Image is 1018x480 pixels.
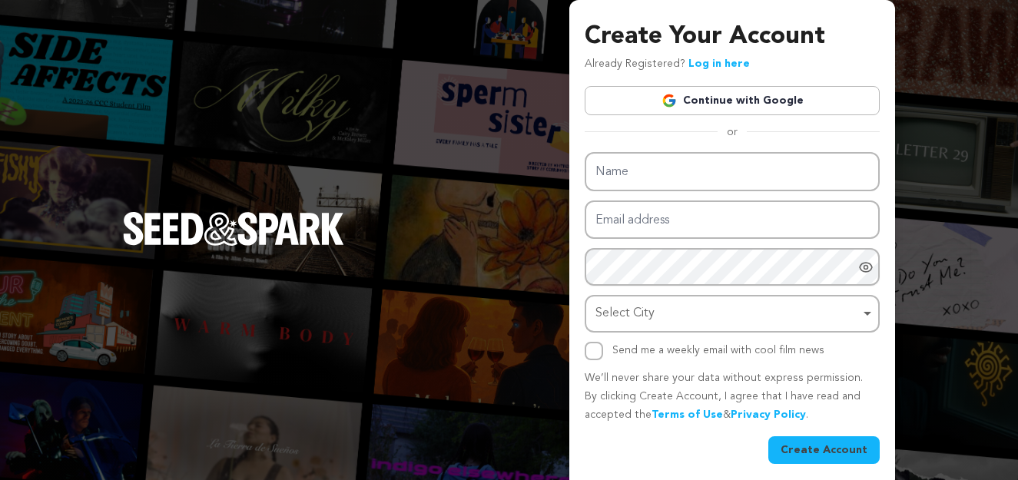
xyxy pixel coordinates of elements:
[662,93,677,108] img: Google logo
[731,409,806,420] a: Privacy Policy
[123,212,344,276] a: Seed&Spark Homepage
[595,303,860,325] div: Select City
[718,124,747,140] span: or
[585,86,880,115] a: Continue with Google
[612,345,824,356] label: Send me a weekly email with cool film news
[585,55,750,74] p: Already Registered?
[768,436,880,464] button: Create Account
[585,18,880,55] h3: Create Your Account
[652,409,723,420] a: Terms of Use
[585,200,880,240] input: Email address
[585,369,880,424] p: We’ll never share your data without express permission. By clicking Create Account, I agree that ...
[688,58,750,69] a: Log in here
[858,260,874,275] a: Show password as plain text. Warning: this will display your password on the screen.
[123,212,344,246] img: Seed&Spark Logo
[585,152,880,191] input: Name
